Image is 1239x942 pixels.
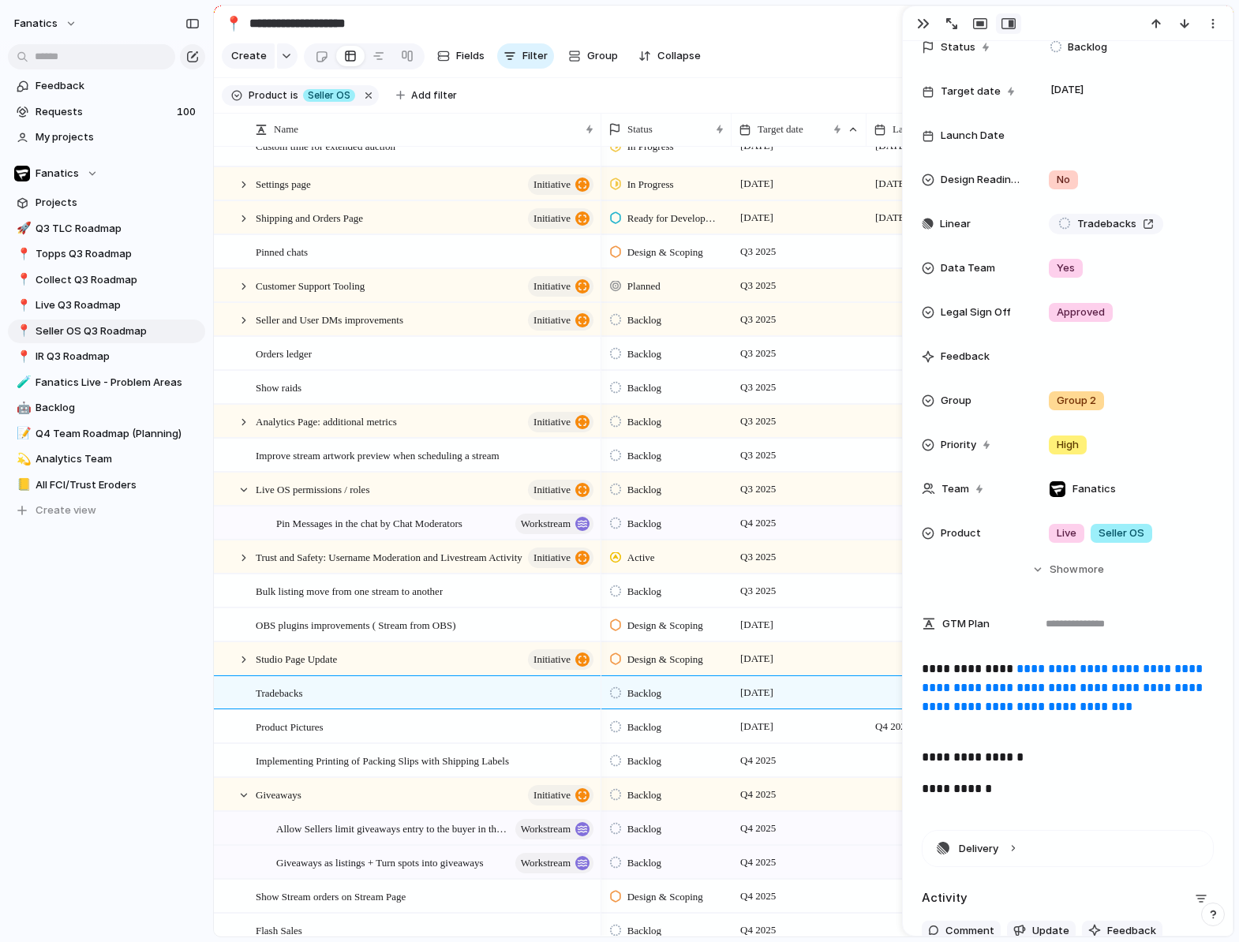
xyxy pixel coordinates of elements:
[36,323,200,339] span: Seller OS Q3 Roadmap
[528,480,593,500] button: initiative
[256,921,302,939] span: Flash Sales
[256,242,308,260] span: Pinned chats
[17,322,28,340] div: 📍
[8,162,205,185] button: Fanatics
[528,310,593,331] button: initiative
[528,548,593,568] button: initiative
[736,581,780,600] span: Q3 2025
[36,349,200,364] span: IR Q3 Roadmap
[736,548,780,566] span: Q3 2025
[627,414,661,430] span: Backlog
[736,378,780,397] span: Q3 2025
[17,245,28,264] div: 📍
[736,615,777,634] span: [DATE]
[1046,80,1088,99] span: [DATE]
[521,852,571,874] span: workstream
[7,11,85,36] button: fanatics
[528,174,593,195] button: initiative
[256,480,369,498] span: Live OS permissions / roles
[941,260,995,276] span: Data Team
[736,683,777,702] span: [DATE]
[36,400,200,416] span: Backlog
[528,208,593,229] button: initiative
[8,100,205,124] a: Requests100
[736,242,780,261] span: Q3 2025
[627,312,661,328] span: Backlog
[231,48,267,64] span: Create
[256,785,301,803] span: Giveaways
[14,400,30,416] button: 🤖
[8,242,205,266] a: 📍Topps Q3 Roadmap
[627,686,661,701] span: Backlog
[36,78,200,94] span: Feedback
[533,174,571,196] span: initiative
[940,216,971,232] span: Linear
[387,84,466,107] button: Add filter
[276,819,511,837] span: Allow Sellers limit giveaways entry to the buyer in the show
[249,88,287,103] span: Product
[290,88,298,103] span: is
[893,121,945,137] span: Launch Date
[736,887,780,906] span: Q4 2025
[36,503,96,518] span: Create view
[17,450,28,469] div: 💫
[36,451,200,467] span: Analytics Team
[8,293,205,317] a: 📍Live Q3 Roadmap
[941,349,990,364] span: Feedback
[17,424,28,443] div: 📝
[632,43,707,69] button: Collapse
[587,48,618,64] span: Group
[736,717,777,736] span: [DATE]
[627,121,653,137] span: Status
[1057,172,1070,188] span: No
[256,344,312,362] span: Orders ledger
[627,720,661,735] span: Backlog
[736,276,780,295] span: Q3 2025
[871,174,912,193] span: [DATE]
[627,177,674,193] span: In Progress
[8,422,205,446] div: 📝Q4 Team Roadmap (Planning)
[533,207,571,230] span: initiative
[941,525,981,541] span: Product
[17,348,28,366] div: 📍
[736,174,777,193] span: [DATE]
[533,479,571,501] span: initiative
[222,43,275,69] button: Create
[456,48,485,64] span: Fields
[276,853,484,871] span: Giveaways as listings + Turn spots into giveaways
[941,481,969,497] span: Team
[1068,39,1107,55] span: Backlog
[256,310,403,328] span: Seller and User DMs improvements
[627,211,718,226] span: Ready for Development
[521,818,571,840] span: workstream
[528,785,593,806] button: initiative
[497,43,554,69] button: Filter
[627,753,661,769] span: Backlog
[8,396,205,420] div: 🤖Backlog
[736,819,780,838] span: Q4 2025
[256,649,337,667] span: Studio Page Update
[8,191,205,215] a: Projects
[533,784,571,806] span: initiative
[1099,525,1144,541] span: Seller OS
[8,447,205,471] a: 💫Analytics Team
[627,380,661,396] span: Backlog
[736,310,780,329] span: Q3 2025
[627,139,674,155] span: In Progress
[256,378,301,396] span: Show raids
[923,831,1213,866] button: Delivery
[736,751,780,770] span: Q4 2025
[308,88,350,103] span: Seller OS
[1107,923,1156,939] span: Feedback
[627,923,661,939] span: Backlog
[941,172,1023,188] span: Design Readiness
[14,375,30,391] button: 🧪
[736,921,780,940] span: Q4 2025
[14,323,30,339] button: 📍
[1032,923,1069,939] span: Update
[8,345,205,368] a: 📍IR Q3 Roadmap
[17,399,28,417] div: 🤖
[758,121,803,137] span: Target date
[36,375,200,391] span: Fanatics Live - Problem Areas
